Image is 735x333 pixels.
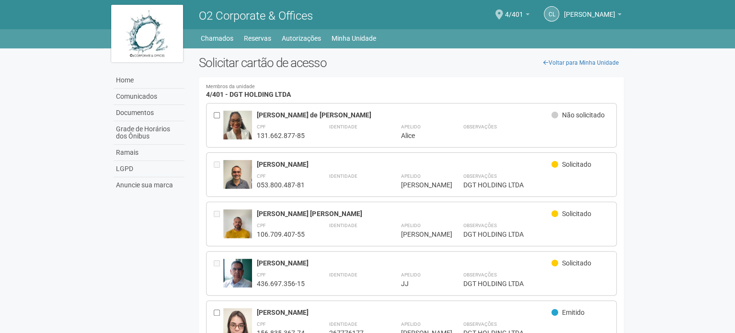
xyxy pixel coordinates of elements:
[257,308,551,317] div: [PERSON_NAME]
[564,12,621,20] a: [PERSON_NAME]
[206,84,617,90] small: Membros da unidade
[505,1,523,18] span: 4/401
[562,161,591,168] span: Solicitado
[463,124,496,129] strong: Observações
[257,181,305,189] div: 053.800.487-81
[562,309,585,316] span: Emitido
[257,259,551,267] div: [PERSON_NAME]
[114,161,184,177] a: LGPD
[214,259,223,288] div: Entre em contato com a Aministração para solicitar o cancelamento ou 2a via
[257,131,305,140] div: 131.662.877-85
[329,124,357,129] strong: Identidade
[223,209,252,248] img: user.jpg
[257,272,266,277] strong: CPF
[282,32,321,45] a: Autorizações
[463,181,609,189] div: DGT HOLDING LTDA
[463,223,496,228] strong: Observações
[544,6,559,22] a: CL
[332,32,376,45] a: Minha Unidade
[199,56,624,70] h2: Solicitar cartão de acesso
[257,279,305,288] div: 436.697.356-15
[114,72,184,89] a: Home
[244,32,271,45] a: Reservas
[401,272,420,277] strong: Apelido
[329,272,357,277] strong: Identidade
[201,32,233,45] a: Chamados
[214,209,223,239] div: Entre em contato com a Aministração para solicitar o cancelamento ou 2a via
[401,181,439,189] div: [PERSON_NAME]
[463,279,609,288] div: DGT HOLDING LTDA
[401,322,420,327] strong: Apelido
[114,177,184,193] a: Anuncie sua marca
[564,1,615,18] span: Claudia Luíza Soares de Castro
[401,279,439,288] div: JJ
[114,105,184,121] a: Documentos
[223,259,252,287] img: user.jpg
[329,173,357,179] strong: Identidade
[257,160,551,169] div: [PERSON_NAME]
[562,259,591,267] span: Solicitado
[401,131,439,140] div: Alice
[257,322,266,327] strong: CPF
[463,230,609,239] div: DGT HOLDING LTDA
[114,145,184,161] a: Ramais
[257,230,305,239] div: 106.709.407-55
[329,223,357,228] strong: Identidade
[257,173,266,179] strong: CPF
[463,322,496,327] strong: Observações
[401,124,420,129] strong: Apelido
[214,160,223,189] div: Entre em contato com a Aministração para solicitar o cancelamento ou 2a via
[111,5,183,62] img: logo.jpg
[257,124,266,129] strong: CPF
[223,160,252,198] img: user.jpg
[223,111,252,139] img: user.jpg
[199,9,313,23] span: O2 Corporate & Offices
[463,173,496,179] strong: Observações
[505,12,529,20] a: 4/401
[114,121,184,145] a: Grade de Horários dos Ônibus
[538,56,624,70] a: Voltar para Minha Unidade
[401,223,420,228] strong: Apelido
[114,89,184,105] a: Comunicados
[257,209,551,218] div: [PERSON_NAME] [PERSON_NAME]
[329,322,357,327] strong: Identidade
[463,272,496,277] strong: Observações
[257,111,551,119] div: [PERSON_NAME] de [PERSON_NAME]
[206,84,617,98] h4: 4/401 - DGT HOLDING LTDA
[257,223,266,228] strong: CPF
[562,111,605,119] span: Não solicitado
[401,230,439,239] div: [PERSON_NAME]
[401,173,420,179] strong: Apelido
[562,210,591,218] span: Solicitado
